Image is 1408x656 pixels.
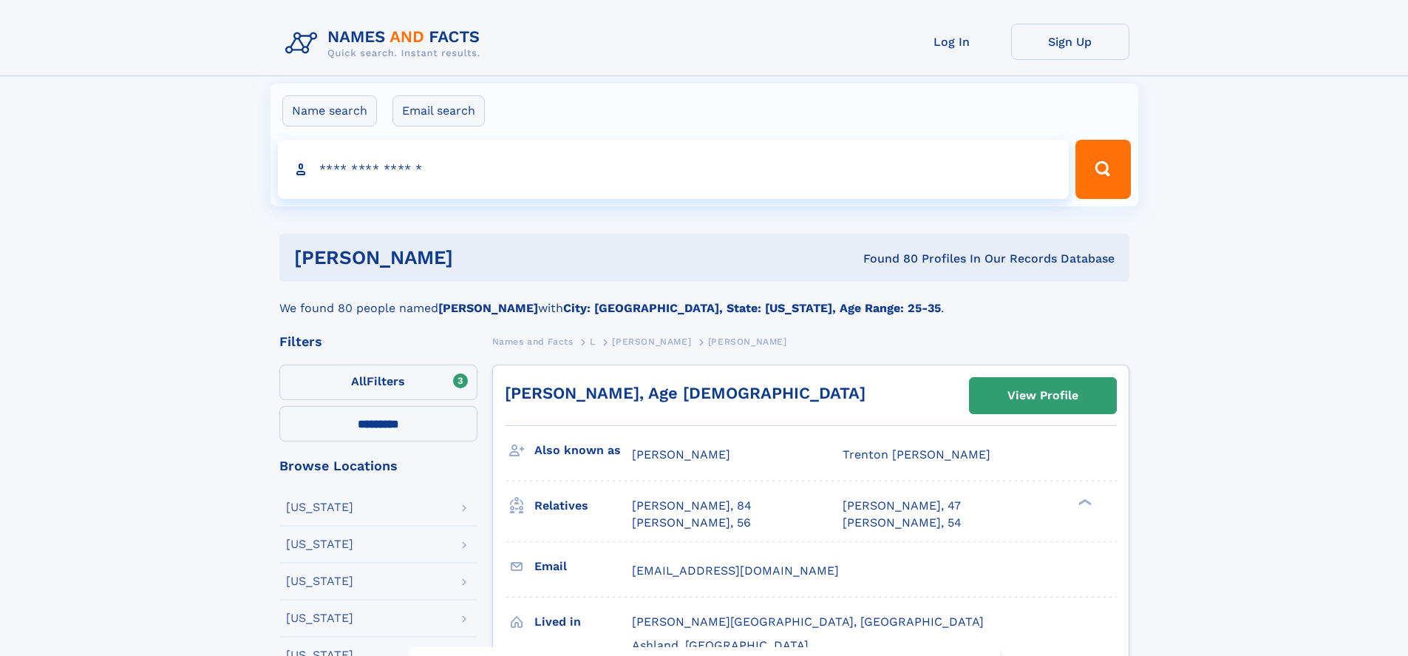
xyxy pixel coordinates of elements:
span: [EMAIL_ADDRESS][DOMAIN_NAME] [632,564,839,578]
a: [PERSON_NAME], 47 [843,498,961,514]
span: L [590,337,596,347]
div: Filters [279,335,477,348]
div: Browse Locations [279,459,477,473]
b: [PERSON_NAME] [438,301,538,315]
h3: Lived in [534,609,632,635]
div: We found 80 people named with . [279,282,1129,317]
a: [PERSON_NAME], Age [DEMOGRAPHIC_DATA] [505,384,865,402]
img: Logo Names and Facts [279,24,492,64]
span: Ashland, [GEOGRAPHIC_DATA] [632,638,809,652]
div: ❯ [1075,498,1092,507]
label: Name search [282,95,377,126]
div: [US_STATE] [286,612,353,624]
input: search input [278,140,1069,199]
h3: Relatives [534,493,632,518]
span: [PERSON_NAME] [708,337,787,347]
a: Sign Up [1011,24,1129,60]
a: L [590,332,596,351]
div: [US_STATE] [286,501,353,513]
h3: Also known as [534,438,632,463]
a: [PERSON_NAME], 84 [632,498,752,514]
b: City: [GEOGRAPHIC_DATA], State: [US_STATE], Age Range: 25-35 [563,301,941,315]
label: Email search [392,95,485,126]
span: [PERSON_NAME] [612,337,691,347]
button: Search Button [1075,140,1130,199]
a: [PERSON_NAME] [612,332,691,351]
a: View Profile [970,378,1116,413]
a: [PERSON_NAME], 56 [632,515,751,531]
div: View Profile [1007,379,1078,413]
span: Trenton [PERSON_NAME] [843,447,990,461]
div: Found 80 Profiles In Our Records Database [658,251,1115,267]
span: [PERSON_NAME] [632,447,730,461]
a: Log In [893,24,1011,60]
label: Filters [279,365,477,400]
h3: Email [534,554,632,579]
a: [PERSON_NAME], 54 [843,515,962,531]
span: All [351,374,367,388]
a: Names and Facts [492,332,574,351]
div: [US_STATE] [286,575,353,587]
span: [PERSON_NAME][GEOGRAPHIC_DATA], [GEOGRAPHIC_DATA] [632,615,984,629]
h1: [PERSON_NAME] [294,248,659,267]
div: [US_STATE] [286,538,353,550]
